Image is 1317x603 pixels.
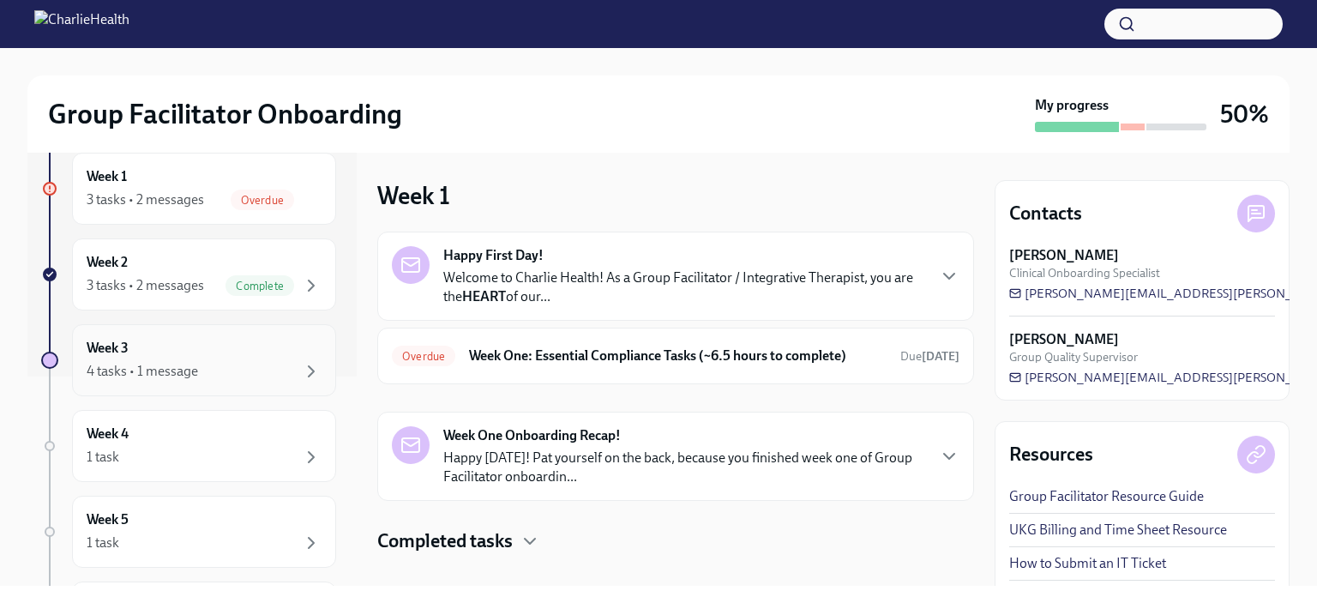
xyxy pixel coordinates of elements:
[41,238,336,311] a: Week 23 tasks • 2 messagesComplete
[87,425,129,443] h6: Week 4
[1009,265,1160,281] span: Clinical Onboarding Specialist
[900,349,959,364] span: Due
[392,342,959,370] a: OverdueWeek One: Essential Compliance Tasks (~6.5 hours to complete)Due[DATE]
[1009,554,1166,573] a: How to Submit an IT Ticket
[226,280,294,292] span: Complete
[1009,246,1119,265] strong: [PERSON_NAME]
[1035,96,1109,115] strong: My progress
[1009,330,1119,349] strong: [PERSON_NAME]
[1009,349,1138,365] span: Group Quality Supervisor
[87,253,128,272] h6: Week 2
[392,350,455,363] span: Overdue
[48,97,402,131] h2: Group Facilitator Onboarding
[87,362,198,381] div: 4 tasks • 1 message
[87,167,127,186] h6: Week 1
[377,180,450,211] h3: Week 1
[87,276,204,295] div: 3 tasks • 2 messages
[900,348,959,365] span: August 18th, 2025 10:00
[41,496,336,568] a: Week 51 task
[41,410,336,482] a: Week 41 task
[87,448,119,467] div: 1 task
[377,528,974,554] div: Completed tasks
[1009,487,1204,506] a: Group Facilitator Resource Guide
[231,194,294,207] span: Overdue
[922,349,959,364] strong: [DATE]
[443,246,544,265] strong: Happy First Day!
[1009,521,1227,540] a: UKG Billing and Time Sheet Resource
[87,339,129,358] h6: Week 3
[87,534,119,552] div: 1 task
[469,347,887,365] h6: Week One: Essential Compliance Tasks (~6.5 hours to complete)
[462,288,506,305] strong: HEART
[443,449,925,486] p: Happy [DATE]! Pat yourself on the back, because you finished week one of Group Facilitator onboar...
[443,268,925,306] p: Welcome to Charlie Health! As a Group Facilitator / Integrative Therapist, you are the of our...
[1009,442,1093,467] h4: Resources
[1220,99,1269,130] h3: 50%
[443,426,621,445] strong: Week One Onboarding Recap!
[377,528,513,554] h4: Completed tasks
[41,153,336,225] a: Week 13 tasks • 2 messagesOverdue
[1009,201,1082,226] h4: Contacts
[34,10,129,38] img: CharlieHealth
[87,510,129,529] h6: Week 5
[41,324,336,396] a: Week 34 tasks • 1 message
[87,190,204,209] div: 3 tasks • 2 messages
